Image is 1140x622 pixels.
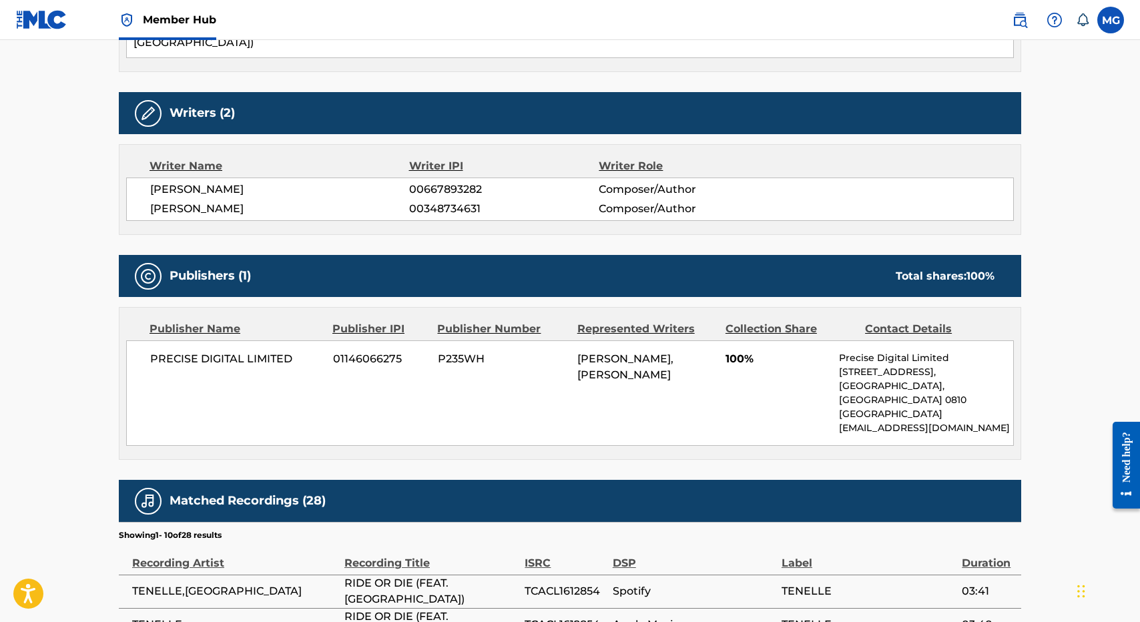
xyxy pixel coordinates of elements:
[1097,7,1124,33] div: User Menu
[966,270,994,282] span: 100 %
[150,351,323,367] span: PRECISE DIGITAL LIMITED
[119,529,222,541] p: Showing 1 - 10 of 28 results
[525,541,605,571] div: ISRC
[962,541,1015,571] div: Duration
[1103,411,1140,519] iframe: Resource Center
[344,575,518,607] span: RIDE OR DIE (FEAT. [GEOGRAPHIC_DATA])
[613,541,775,571] div: DSP
[16,10,67,29] img: MLC Logo
[150,182,409,198] span: [PERSON_NAME]
[140,105,156,121] img: Writers
[143,12,216,27] span: Member Hub
[132,583,338,599] span: TENELLE,[GEOGRAPHIC_DATA]
[140,268,156,284] img: Publishers
[865,321,994,337] div: Contact Details
[438,351,567,367] span: P235WH
[1073,558,1140,622] iframe: Chat Widget
[1077,571,1085,611] div: Drag
[1041,7,1068,33] div: Help
[599,182,772,198] span: Composer/Author
[577,321,716,337] div: Represented Writers
[839,365,1013,379] p: [STREET_ADDRESS],
[170,493,326,509] h5: Matched Recordings (28)
[140,493,156,509] img: Matched Recordings
[896,268,994,284] div: Total shares:
[525,583,605,599] span: TCACL1612854
[344,541,518,571] div: Recording Title
[132,541,338,571] div: Recording Artist
[577,352,673,381] span: [PERSON_NAME], [PERSON_NAME]
[782,583,955,599] span: TENELLE
[726,351,829,367] span: 100%
[1076,13,1089,27] div: Notifications
[839,379,1013,407] p: [GEOGRAPHIC_DATA], [GEOGRAPHIC_DATA] 0810
[150,201,409,217] span: [PERSON_NAME]
[782,541,955,571] div: Label
[150,321,322,337] div: Publisher Name
[1047,12,1063,28] img: help
[150,158,409,174] div: Writer Name
[1012,12,1028,28] img: search
[839,351,1013,365] p: Precise Digital Limited
[1007,7,1033,33] a: Public Search
[409,201,599,217] span: 00348734631
[170,105,235,121] h5: Writers (2)
[726,321,855,337] div: Collection Share
[437,321,567,337] div: Publisher Number
[409,182,599,198] span: 00667893282
[839,407,1013,421] p: [GEOGRAPHIC_DATA]
[333,351,428,367] span: 01146066275
[613,583,775,599] span: Spotify
[599,158,772,174] div: Writer Role
[170,268,251,284] h5: Publishers (1)
[409,158,599,174] div: Writer IPI
[332,321,427,337] div: Publisher IPI
[119,12,135,28] img: Top Rightsholder
[599,201,772,217] span: Composer/Author
[962,583,1015,599] span: 03:41
[839,421,1013,435] p: [EMAIL_ADDRESS][DOMAIN_NAME]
